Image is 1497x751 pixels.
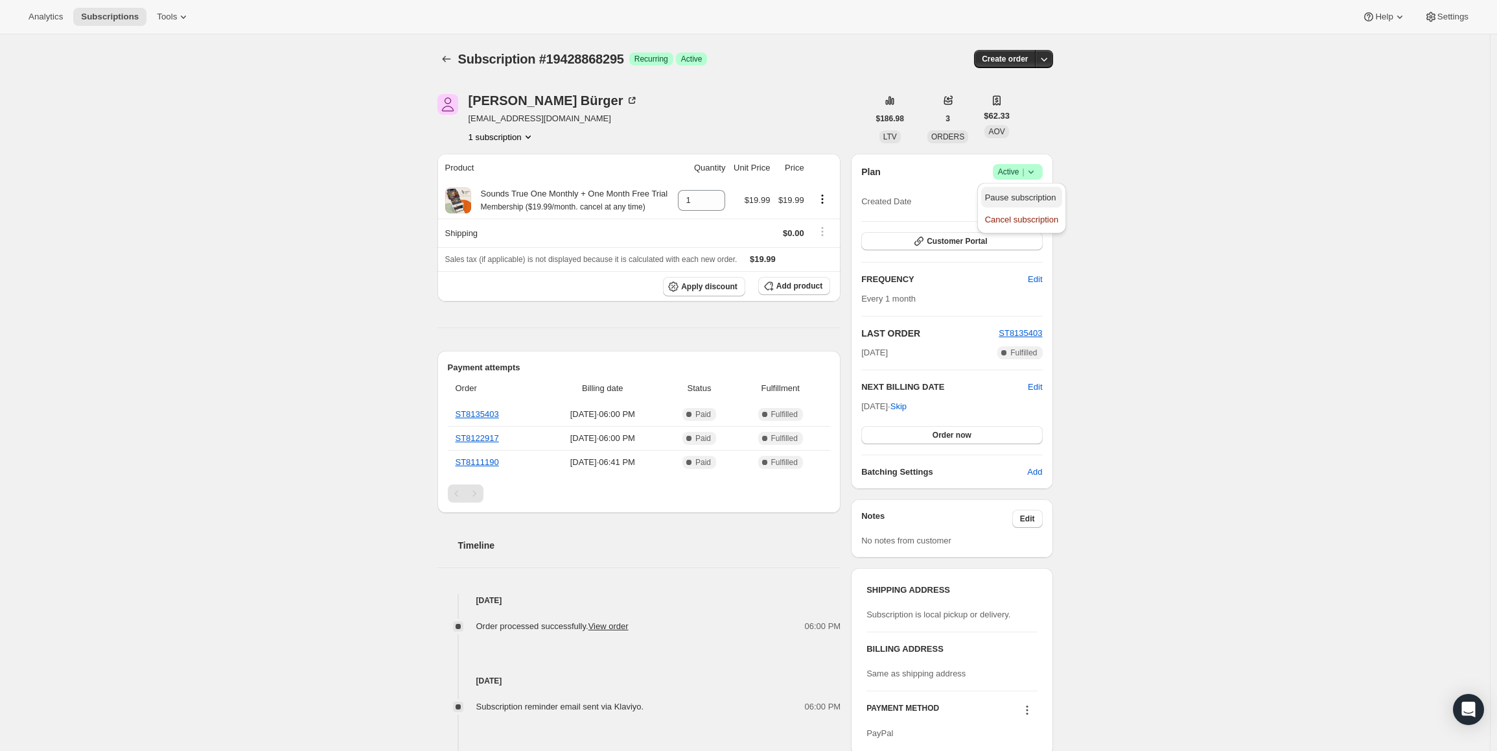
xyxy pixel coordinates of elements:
span: $62.33 [984,110,1010,123]
button: 3 [938,110,958,128]
button: Product actions [469,130,535,143]
span: 06:00 PM [805,620,841,633]
span: | [1022,167,1024,177]
span: Subscription is local pickup or delivery. [866,610,1010,619]
button: Cancel subscription [981,209,1062,230]
span: Settings [1437,12,1468,22]
h3: SHIPPING ADDRESS [866,584,1037,597]
button: Pause subscription [981,187,1062,208]
button: Skip [883,396,914,417]
span: Customer Portal [927,236,987,246]
button: ST8135403 [999,327,1042,340]
h2: Timeline [458,539,841,552]
span: Active [681,54,702,64]
span: Subscriptions [81,12,139,22]
span: Cancel subscription [985,215,1058,224]
button: $186.98 [868,110,912,128]
button: Order now [861,426,1042,444]
button: Apply discount [663,277,745,296]
span: 3 [946,113,950,124]
h2: FREQUENCY [861,273,1028,286]
span: Subscription reminder email sent via Klaviyo. [476,702,644,711]
div: Sounds True One Monthly + One Month Free Trial [471,187,668,213]
span: [DATE] · 06:41 PM [545,456,660,469]
button: Subscriptions [73,8,146,26]
div: Open Intercom Messenger [1453,694,1484,725]
span: Analytics [29,12,63,22]
span: [DATE] [861,346,888,359]
span: ORDERS [931,132,964,141]
img: product img [445,187,471,213]
span: [DATE] · 06:00 PM [545,408,660,421]
h4: [DATE] [437,594,841,607]
span: Order processed successfully. [476,621,629,631]
span: Karin Bürger [437,94,458,115]
span: 06:00 PM [805,700,841,713]
span: $19.99 [778,195,804,205]
button: Add product [758,277,830,295]
span: PayPal [866,728,893,738]
h3: Notes [861,510,1012,528]
span: No notes from customer [861,536,951,545]
div: [PERSON_NAME] Bürger [469,94,639,107]
span: Add product [776,281,822,291]
button: Help [1354,8,1413,26]
a: ST8135403 [456,409,499,419]
th: Quantity [674,154,730,182]
button: Edit [1020,269,1050,290]
span: Order now [933,430,971,440]
span: AOV [988,127,1004,136]
h3: BILLING ADDRESS [866,643,1037,656]
button: Create order [974,50,1036,68]
span: Fulfilled [771,409,798,420]
span: Fulfilled [771,457,798,468]
button: Edit [1028,381,1042,394]
button: Add [1019,462,1050,483]
small: Membership ($19.99/month. cancel at any time) [481,202,645,211]
h2: LAST ORDER [861,327,999,340]
span: Billing date [545,382,660,395]
a: ST8135403 [999,328,1042,338]
span: Apply discount [681,281,737,292]
span: Fulfilled [1010,348,1037,358]
button: Settings [1417,8,1476,26]
th: Price [774,154,807,182]
button: Product actions [812,192,833,206]
span: Fulfillment [738,382,822,395]
span: [EMAIL_ADDRESS][DOMAIN_NAME] [469,112,639,125]
span: Same as shipping address [866,669,966,678]
span: $0.00 [783,228,804,238]
h2: NEXT BILLING DATE [861,381,1028,394]
span: Help [1375,12,1393,22]
h3: PAYMENT METHOD [866,703,939,721]
button: Tools [149,8,198,26]
th: Unit Price [729,154,774,182]
th: Product [437,154,674,182]
span: Status [668,382,730,395]
h2: Plan [861,165,881,178]
span: Edit [1020,514,1035,524]
button: Subscriptions [437,50,456,68]
h4: [DATE] [437,674,841,687]
span: Edit [1028,273,1042,286]
span: Active [998,165,1038,178]
span: Paid [695,457,711,468]
nav: Pagination [448,484,831,503]
span: Add [1027,466,1042,479]
button: Edit [1012,510,1043,528]
span: Recurring [634,54,668,64]
a: ST8111190 [456,457,499,467]
span: Create order [982,54,1028,64]
h6: Batching Settings [861,466,1027,479]
span: LTV [883,132,897,141]
span: Fulfilled [771,433,798,444]
span: Created Date [861,195,911,208]
span: $19.99 [745,195,771,205]
h2: Payment attempts [448,361,831,374]
span: Every 1 month [861,294,916,304]
span: Paid [695,409,711,420]
a: ST8122917 [456,433,499,443]
span: Tools [157,12,177,22]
